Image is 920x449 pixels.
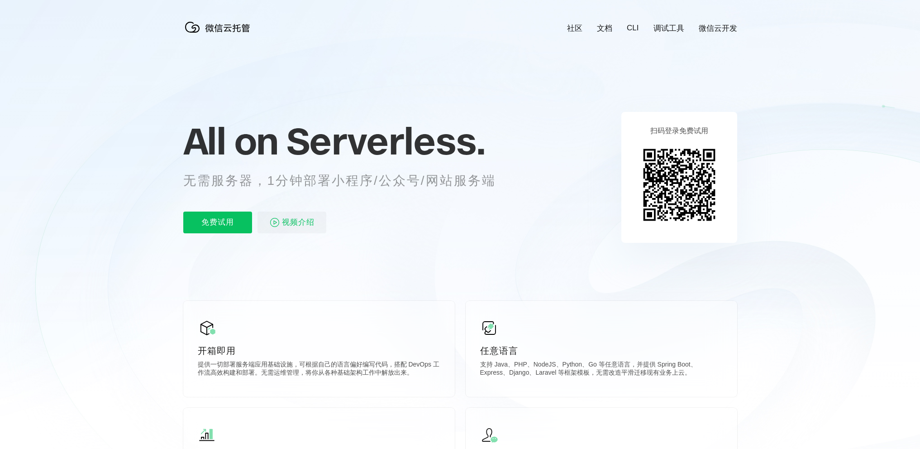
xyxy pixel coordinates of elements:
[282,212,315,233] span: 视频介绍
[567,23,582,34] a: 社区
[286,118,485,164] span: Serverless.
[183,18,256,36] img: 微信云托管
[480,344,723,357] p: 任意语言
[183,172,513,190] p: 无需服务器，1分钟部署小程序/公众号/网站服务端
[183,30,256,38] a: 微信云托管
[198,361,440,379] p: 提供一切部署服务端应用基础设施，可根据自己的语言偏好编写代码，搭配 DevOps 工作流高效构建和部署。无需运维管理，将你从各种基础架构工作中解放出来。
[269,217,280,228] img: video_play.svg
[198,344,440,357] p: 开箱即用
[480,361,723,379] p: 支持 Java、PHP、NodeJS、Python、Go 等任意语言，并提供 Spring Boot、Express、Django、Laravel 等框架模板，无需改造平滑迁移现有业务上云。
[183,118,278,164] span: All on
[597,23,612,34] a: 文档
[183,212,252,233] p: 免费试用
[650,126,708,136] p: 扫码登录免费试用
[699,23,737,34] a: 微信云开发
[627,24,639,33] a: CLI
[653,23,684,34] a: 调试工具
